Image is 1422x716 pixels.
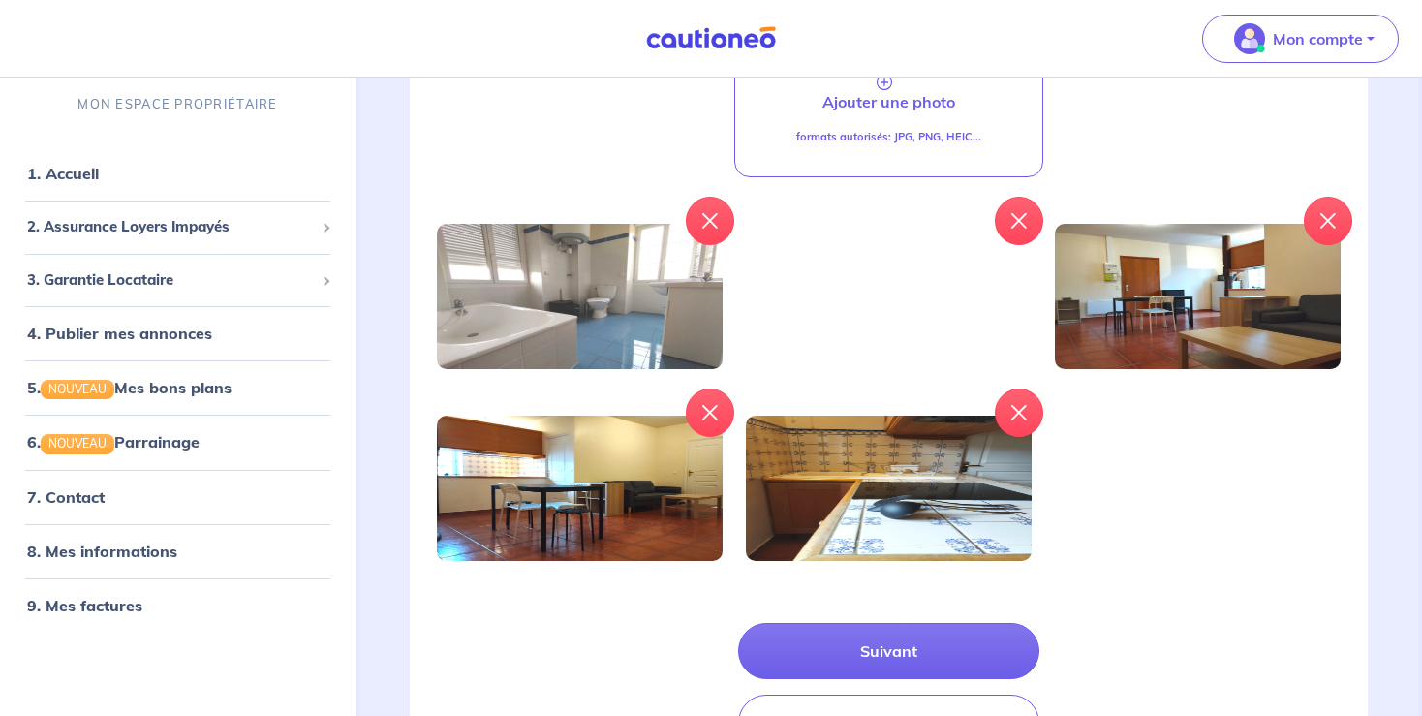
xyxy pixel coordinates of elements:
[27,378,232,397] a: 5.NOUVEAUMes bons plans
[8,368,348,407] div: 5.NOUVEAUMes bons plans
[8,208,348,246] div: 2. Assurance Loyers Impayés
[638,26,784,50] img: Cautioneo
[8,154,348,193] div: 1. Accueil
[796,129,981,145] p: formats autorisés: JPG, PNG, HEIC...
[27,432,200,451] a: 6.NOUVEAUParrainage
[1273,27,1363,50] p: Mon compte
[8,477,348,515] div: 7. Contact
[8,262,348,299] div: 3. Garantie Locataire
[8,422,348,461] div: 6.NOUVEAUParrainage
[437,416,723,561] img: Salon 2.jpg
[738,623,1039,679] button: Suivant
[27,595,142,614] a: 9. Mes factures
[1234,23,1265,54] img: illu_account_valid_menu.svg
[27,324,212,343] a: 4. Publier mes annonces
[746,416,1032,561] img: Cuisine 1.jpg
[27,164,99,183] a: 1. Accueil
[822,90,955,113] p: Ajouter une photo
[1055,224,1341,369] img: Salon 1.jpg
[437,224,723,369] img: Salle de bain 1.jpg
[27,216,314,238] span: 2. Assurance Loyers Impayés
[27,486,105,506] a: 7. Contact
[27,269,314,292] span: 3. Garantie Locataire
[8,531,348,570] div: 8. Mes informations
[77,95,277,113] p: MON ESPACE PROPRIÉTAIRE
[27,541,177,560] a: 8. Mes informations
[734,58,1043,177] a: Ajouter une photoformats autorisés: JPG, PNG, HEIC...
[746,224,1032,369] img: Chambre-1(1).jpeg
[1202,15,1399,63] button: illu_account_valid_menu.svgMon compte
[8,585,348,624] div: 9. Mes factures
[8,314,348,353] div: 4. Publier mes annonces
